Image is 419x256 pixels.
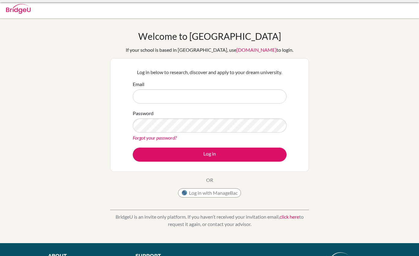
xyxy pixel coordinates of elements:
[133,135,177,141] a: Forgot your password?
[126,46,293,54] div: If your school is based in [GEOGRAPHIC_DATA], use to login.
[280,214,299,220] a: click here
[133,148,287,162] button: Log in
[206,176,213,184] p: OR
[138,31,281,42] h1: Welcome to [GEOGRAPHIC_DATA]
[133,81,144,88] label: Email
[236,47,276,53] a: [DOMAIN_NAME]
[178,188,241,198] button: Log in with ManageBac
[6,4,31,14] img: Bridge-U
[110,213,309,228] p: BridgeU is an invite only platform. If you haven’t received your invitation email, to request it ...
[133,69,287,76] p: Log in below to research, discover and apply to your dream university.
[133,110,154,117] label: Password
